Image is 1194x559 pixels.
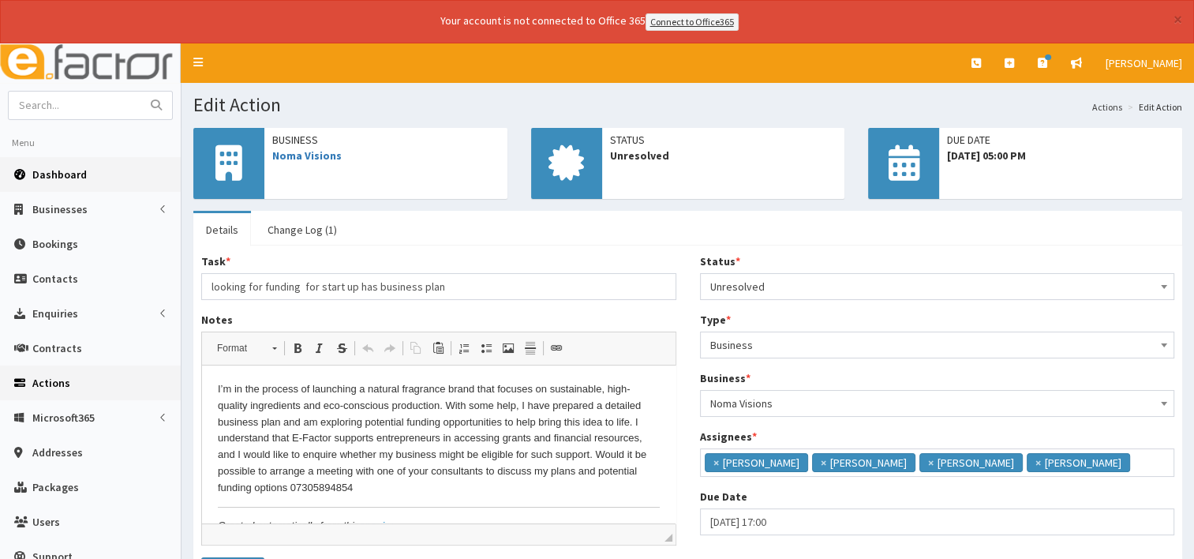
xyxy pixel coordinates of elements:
a: Image [497,338,519,358]
span: Due Date [947,132,1174,148]
span: Noma Visions [700,390,1175,417]
li: Gina Waterhouse [919,453,1023,472]
label: Type [700,312,731,328]
span: Contacts [32,272,78,286]
span: Noma Visions [710,392,1165,415]
span: × [821,455,826,471]
label: Business [700,370,750,386]
a: Actions [1092,100,1122,114]
iframe: Rich Text Editor, notes [202,366,676,523]
span: [PERSON_NAME] [1106,56,1182,70]
span: Unresolved [700,273,1175,300]
label: Assignees [700,429,757,445]
label: Due Date [700,489,747,505]
span: Business [272,132,500,148]
a: Italic (Ctrl+I) [309,338,331,358]
span: Addresses [32,445,83,460]
a: Redo (Ctrl+Y) [379,338,401,358]
span: Businesses [32,202,88,216]
div: Your account is not connected to Office 365 [128,13,1051,31]
span: Dashboard [32,167,87,182]
span: × [713,455,719,471]
em: Created automatically from this . [16,154,193,166]
span: Format [209,338,264,358]
span: Business [710,334,1165,356]
span: × [928,455,934,471]
a: Undo (Ctrl+Z) [357,338,379,358]
span: Microsoft365 [32,411,95,425]
a: Change Log (1) [255,213,350,246]
a: Format [208,337,285,359]
span: Users [32,515,60,529]
span: × [1035,455,1041,471]
h1: Edit Action [193,95,1182,115]
li: Paul Slade [1027,453,1130,472]
span: Status [610,132,837,148]
span: Business [700,332,1175,358]
li: Edit Action [1124,100,1182,114]
a: Insert/Remove Numbered List [453,338,475,358]
li: Julie Sweeney [812,453,915,472]
span: Bookings [32,237,78,251]
input: Search... [9,92,141,119]
span: Enquiries [32,306,78,321]
a: Insert Horizontal Line [519,338,541,358]
a: Noma Visions [272,148,342,163]
span: Actions [32,376,70,390]
a: Link (Ctrl+L) [545,338,567,358]
a: Copy (Ctrl+C) [405,338,427,358]
span: Unresolved [610,148,837,163]
label: Status [700,253,740,269]
a: Insert/Remove Bulleted List [475,338,497,358]
a: Details [193,213,251,246]
button: × [1173,11,1182,28]
a: Paste (Ctrl+V) [427,338,449,358]
span: Unresolved [710,276,1165,298]
span: Contracts [32,341,82,355]
label: Task [201,253,230,269]
a: Strike Through [331,338,353,358]
span: Drag to resize [664,534,672,542]
span: Packages [32,480,79,494]
li: Catherine Espin [705,453,808,472]
a: Connect to Office365 [646,13,739,31]
label: Notes [201,312,233,328]
a: enquiry [157,154,190,166]
a: [PERSON_NAME] [1094,43,1194,83]
span: [DATE] 05:00 PM [947,148,1174,163]
a: Bold (Ctrl+B) [286,338,309,358]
